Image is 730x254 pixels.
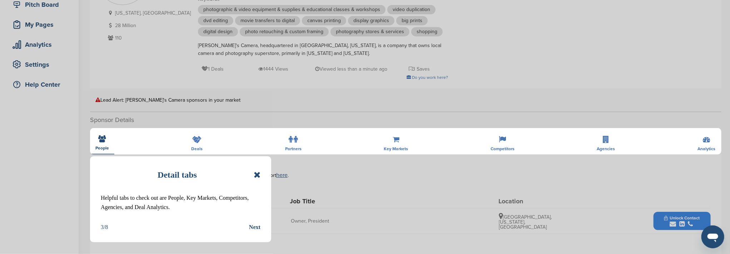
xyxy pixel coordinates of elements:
[249,223,260,232] button: Next
[701,225,724,248] iframe: Button to launch messaging window
[101,223,108,232] div: 3/8
[101,193,260,212] p: Helpful tabs to check out are People, Key Markets, Competitors, Agencies, and Deal Analytics.
[158,167,197,183] h1: Detail tabs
